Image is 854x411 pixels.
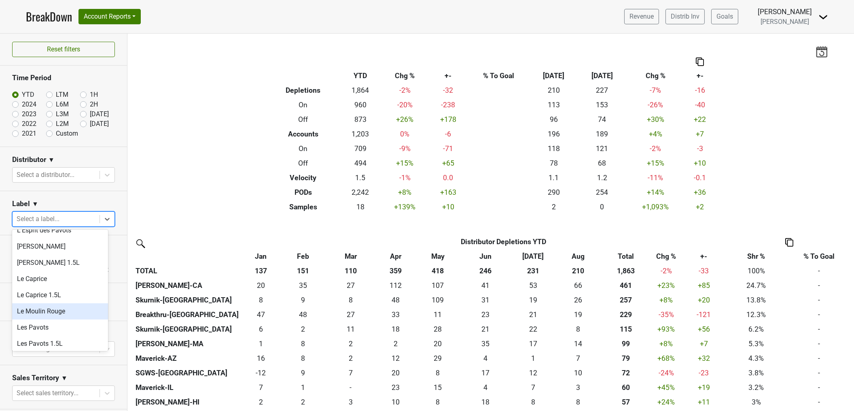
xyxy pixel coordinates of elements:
[785,238,793,247] img: Copy to clipboard
[530,98,578,112] td: 113
[429,83,467,98] td: -32
[241,307,280,322] td: 46.669
[557,353,598,364] div: 7
[378,339,414,349] div: 2
[325,249,376,264] th: Mar: activate to sort column ascending
[415,336,460,351] td: 20.167
[415,278,460,293] td: 106.74
[626,83,684,98] td: -7 %
[460,278,511,293] td: 41.09
[684,98,715,112] td: -40
[555,249,600,264] th: Aug: activate to sort column ascending
[381,127,429,141] td: 0 %
[325,264,376,278] th: 110
[376,264,415,278] th: 359
[460,322,511,336] td: 20.583
[626,141,684,156] td: -2 %
[511,366,555,380] td: 12.334
[266,156,340,170] th: Off
[651,366,681,380] td: -24 %
[378,353,414,364] div: 12
[683,339,725,349] div: +7
[381,83,429,98] td: -2 %
[280,307,325,322] td: 47.749
[340,68,381,83] th: YTD
[816,46,828,57] img: last_updated_date
[727,307,786,322] td: 12.3%
[555,307,600,322] td: 19.081
[578,112,627,127] td: 74
[429,141,467,156] td: -71
[786,351,852,366] td: -
[602,295,649,305] div: 257
[417,324,458,334] div: 28
[557,324,598,334] div: 8
[325,293,376,307] td: 7.501
[684,112,715,127] td: +22
[578,83,627,98] td: 227
[578,156,627,170] td: 68
[12,222,108,239] div: L'Esprit des Pavots
[460,336,511,351] td: 35.167
[325,351,376,366] td: 2.083
[600,322,651,336] th: 115.416
[460,264,511,278] th: 246
[513,324,553,334] div: 22
[134,322,241,336] th: Skurnik-[GEOGRAPHIC_DATA]
[513,309,553,320] div: 21
[460,249,511,264] th: Jun: activate to sort column ascending
[530,156,578,170] td: 78
[417,295,458,305] div: 109
[684,68,715,83] th: +-
[78,9,141,24] button: Account Reports
[699,267,709,275] span: -33
[626,98,684,112] td: -26 %
[134,366,241,380] th: SGWS-[GEOGRAPHIC_DATA]
[282,339,323,349] div: 8
[241,264,280,278] th: 137
[511,249,555,264] th: Jul: activate to sort column ascending
[513,280,553,291] div: 53
[134,307,241,322] th: Breakthru-[GEOGRAPHIC_DATA]
[282,324,323,334] div: 2
[786,293,852,307] td: -
[378,324,414,334] div: 18
[460,351,511,366] td: 3.833
[340,83,381,98] td: 1,864
[727,278,786,293] td: 24.7%
[462,353,509,364] div: 4
[266,141,340,156] th: On
[555,336,600,351] td: 13.92
[12,74,115,82] h3: Time Period
[12,303,108,319] div: Le Moulin Rouge
[327,309,374,320] div: 27
[530,170,578,185] td: 1.1
[727,322,786,336] td: 6.2%
[243,339,279,349] div: 1
[511,264,555,278] th: 231
[266,112,340,127] th: Off
[429,170,467,185] td: 0.0
[557,295,598,305] div: 26
[429,127,467,141] td: -6
[727,249,786,264] th: Shr %: activate to sort column ascending
[90,109,109,119] label: [DATE]
[134,351,241,366] th: Maverick-AZ
[683,309,725,320] div: -121
[241,249,280,264] th: Jan: activate to sort column ascending
[282,280,323,291] div: 35
[555,351,600,366] td: 7.25
[280,336,325,351] td: 8.083
[530,200,578,214] td: 2
[134,336,241,351] th: [PERSON_NAME]-MA
[381,185,429,200] td: +8 %
[376,249,415,264] th: Apr: activate to sort column ascending
[651,336,681,351] td: +8 %
[626,200,684,214] td: +1,093 %
[684,185,715,200] td: +36
[134,293,241,307] th: Skurnik-[GEOGRAPHIC_DATA]
[555,366,600,380] td: 9.833
[661,267,672,275] span: -2%
[381,68,429,83] th: Chg %
[376,307,415,322] td: 33.167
